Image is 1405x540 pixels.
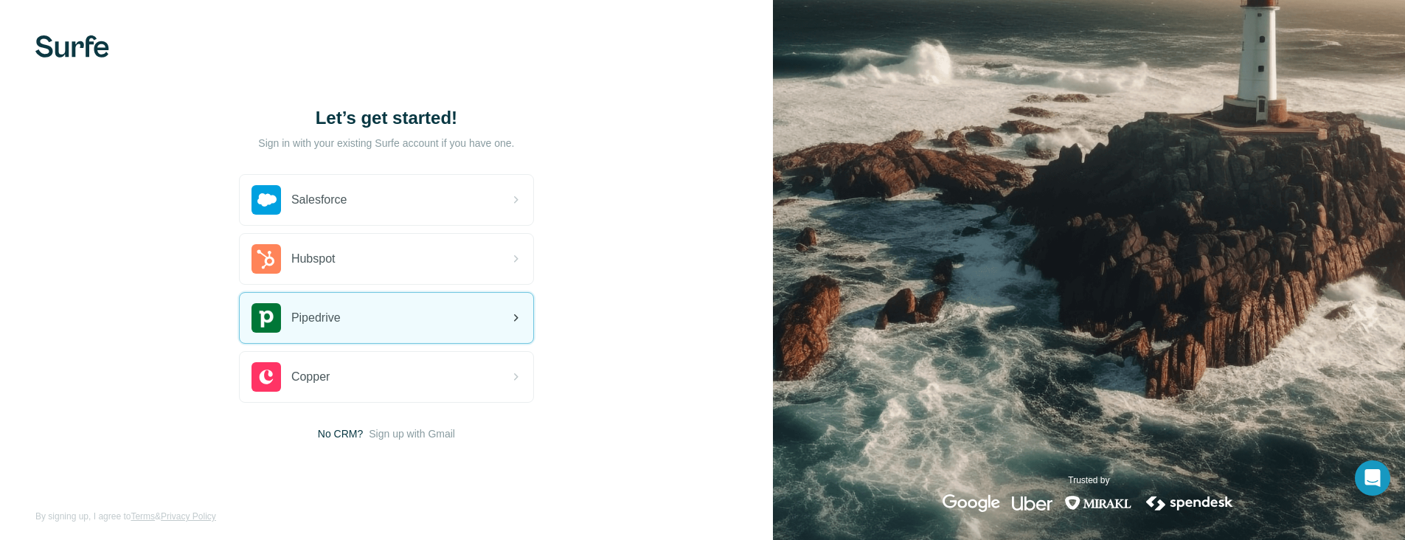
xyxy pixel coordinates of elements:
[251,303,281,333] img: pipedrive's logo
[291,191,347,209] span: Salesforce
[1012,494,1052,512] img: uber's logo
[943,494,1000,512] img: google's logo
[291,368,330,386] span: Copper
[239,106,534,130] h1: Let’s get started!
[258,136,514,150] p: Sign in with your existing Surfe account if you have one.
[1068,474,1109,487] p: Trusted by
[291,250,336,268] span: Hubspot
[131,511,155,522] a: Terms
[251,362,281,392] img: copper's logo
[251,185,281,215] img: salesforce's logo
[161,511,216,522] a: Privacy Policy
[1355,460,1390,496] div: Open Intercom Messenger
[1064,494,1132,512] img: mirakl's logo
[1144,494,1235,512] img: spendesk's logo
[251,244,281,274] img: hubspot's logo
[35,510,216,523] span: By signing up, I agree to &
[369,426,455,441] button: Sign up with Gmail
[318,426,363,441] span: No CRM?
[35,35,109,58] img: Surfe's logo
[291,309,341,327] span: Pipedrive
